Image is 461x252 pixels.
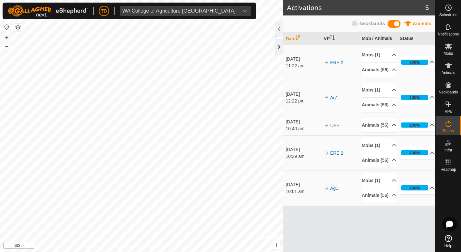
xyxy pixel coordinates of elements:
p-accordion-header: Mobs (1) [362,173,397,188]
div: 100% [409,94,420,101]
div: [DATE] [286,146,321,153]
span: VPs [445,110,452,113]
span: Infra [444,148,452,152]
div: WA College of Agriculture [GEOGRAPHIC_DATA] [122,8,236,14]
img: arrow [324,60,329,65]
span: Neckbands [360,21,385,26]
a: Contact Us [148,244,167,249]
span: WA College of Agriculture Denmark [120,6,238,16]
div: 10:40 am [286,125,321,132]
div: 100% [401,95,428,100]
span: Animals [441,71,455,75]
div: dropdown trigger [238,6,251,16]
p-accordion-header: Animals (56) [362,118,397,132]
a: ERE 2 [330,60,343,65]
p-accordion-header: Mobs (1) [362,48,397,62]
span: Mobs [444,52,453,55]
th: VP [321,33,359,45]
button: Reset Map [3,23,11,31]
div: 100% [409,122,420,128]
span: OFF [330,123,339,128]
p-accordion-header: Mobs (1) [362,83,397,97]
img: arrow [324,95,329,100]
span: Notifications [438,32,459,36]
p-accordion-header: 100% [400,91,435,104]
a: Ag1 [330,95,338,100]
span: Neckbands [438,90,458,94]
p-accordion-header: Animals (56) [362,153,397,168]
div: 100% [401,122,428,128]
th: Date [283,33,321,45]
div: 12:22 pm [286,98,321,104]
p-accordion-header: 100% [400,119,435,131]
a: Help [436,232,461,250]
span: 5 [425,3,429,13]
div: [DATE] [286,119,321,125]
th: Mob / Animals [359,33,397,45]
a: Privacy Policy [116,244,140,249]
th: Status [397,33,435,45]
p-accordion-header: Mobs (1) [362,138,397,153]
div: 100% [409,185,420,191]
button: i [273,242,280,249]
img: Gallagher Logo [8,5,88,17]
h2: Activations [287,4,425,12]
img: arrow [324,150,329,156]
button: + [3,34,11,42]
span: i [276,243,277,248]
p-accordion-header: 100% [400,181,435,194]
div: 100% [401,150,428,155]
span: TD [101,8,107,15]
div: 100% [401,60,428,65]
div: 100% [409,59,420,65]
a: ERE 2 [330,150,343,156]
a: Ag1 [330,186,338,191]
div: 100% [401,185,428,190]
p-accordion-header: 100% [400,56,435,69]
p-sorticon: Activate to sort [296,36,301,41]
div: 11:22 am [286,63,321,69]
img: arrow [324,186,329,191]
img: arrow [324,123,329,128]
span: Help [444,244,452,248]
div: 100% [409,150,420,156]
button: Map Layers [14,24,22,31]
span: Animals [413,21,431,26]
div: [DATE] [286,91,321,98]
span: Heatmap [440,168,456,171]
p-accordion-header: 100% [400,146,435,159]
p-accordion-header: Animals (56) [362,98,397,112]
p-sorticon: Activate to sort [330,36,335,41]
div: [DATE] [286,181,321,188]
span: Status [443,129,454,133]
span: Schedules [439,13,457,17]
p-accordion-header: Animals (56) [362,188,397,203]
div: 10:39 am [286,153,321,160]
p-accordion-header: Animals (56) [362,63,397,77]
div: [DATE] [286,56,321,63]
div: 10:01 am [286,188,321,195]
button: – [3,42,11,50]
